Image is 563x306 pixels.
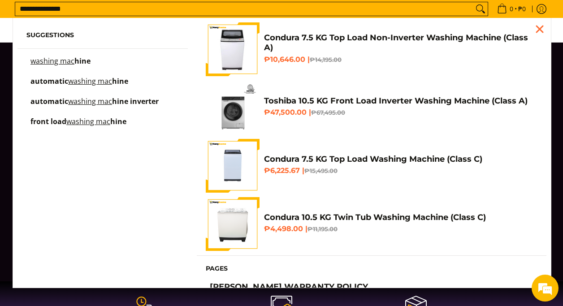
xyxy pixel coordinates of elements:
[147,4,169,26] div: Minimize live chat window
[264,55,537,64] h6: ₱10,646.00 |
[30,56,74,66] mark: washing mac
[264,154,537,164] h4: Condura 7.5 KG Top Load Washing Machine (Class C)
[208,22,258,76] img: condura-7.5kg-topload-non-inverter-washing-machine-class-c-full-view-mang-kosme
[206,139,260,193] img: condura-7.5kg-topload-non-inverter-washing-machine-class-c-full-view-mang-kosme
[206,197,537,251] a: Condura 10.5 KG Twin Tub Washing Machine (Class C) Condura 10.5 KG Twin Tub Washing Machine (Clas...
[206,265,537,273] h6: Pages
[30,78,128,94] p: automatic washing machine
[68,76,112,86] mark: washing mac
[508,6,515,12] span: 0
[30,58,91,73] p: washing machine
[68,96,112,106] mark: washing mac
[19,95,156,185] span: We are offline. Please leave us a message.
[112,76,128,86] span: hine
[533,22,546,36] div: Close pop up
[304,167,338,174] del: ₱15,495.00
[47,50,151,62] div: Leave a message
[206,81,260,134] img: Toshiba 10.5 KG Front Load Inverter Washing Machine (Class A)
[30,76,68,86] span: automatic
[26,118,179,134] a: front load washing machine
[110,116,126,126] span: hine
[74,56,91,66] span: hine
[264,108,537,117] h6: ₱47,500.00 |
[26,98,179,114] a: automatic washing machine inverter
[264,33,537,53] h4: Condura 7.5 KG Top Load Non-Inverter Washing Machine (Class A)
[264,212,537,223] h4: Condura 10.5 KG Twin Tub Washing Machine (Class C)
[310,56,342,63] del: ₱14,195.00
[206,139,537,193] a: condura-7.5kg-topload-non-inverter-washing-machine-class-c-full-view-mang-kosme Condura 7.5 KG To...
[206,197,260,251] img: Condura 10.5 KG Twin Tub Washing Machine (Class C)
[307,225,338,233] del: ₱11,195.00
[26,78,179,94] a: automatic washing machine
[206,81,537,134] a: Toshiba 10.5 KG Front Load Inverter Washing Machine (Class A) Toshiba 10.5 KG Front Load Inverter...
[517,6,527,12] span: ₱0
[26,58,179,73] a: washing machine
[30,98,159,114] p: automatic washing machine inverter
[210,282,368,292] h4: [PERSON_NAME] WARRANTY POLICY
[206,282,537,294] a: [PERSON_NAME] WARRANTY POLICY
[30,116,66,126] span: front load
[311,109,345,116] del: ₱67,495.00
[206,22,537,76] a: condura-7.5kg-topload-non-inverter-washing-machine-class-c-full-view-mang-kosme Condura 7.5 KG To...
[494,4,528,14] span: •
[4,208,171,239] textarea: Type your message and click 'Submit'
[264,96,537,106] h4: Toshiba 10.5 KG Front Load Inverter Washing Machine (Class A)
[473,2,488,16] button: Search
[66,116,110,126] mark: washing mac
[264,224,537,233] h6: ₱4,498.00 |
[131,239,163,251] em: Submit
[112,96,159,106] span: hine inverter
[30,118,126,134] p: front load washing machine
[30,96,68,106] span: automatic
[26,31,179,39] h6: Suggestions
[264,166,537,175] h6: ₱6,225.67 |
